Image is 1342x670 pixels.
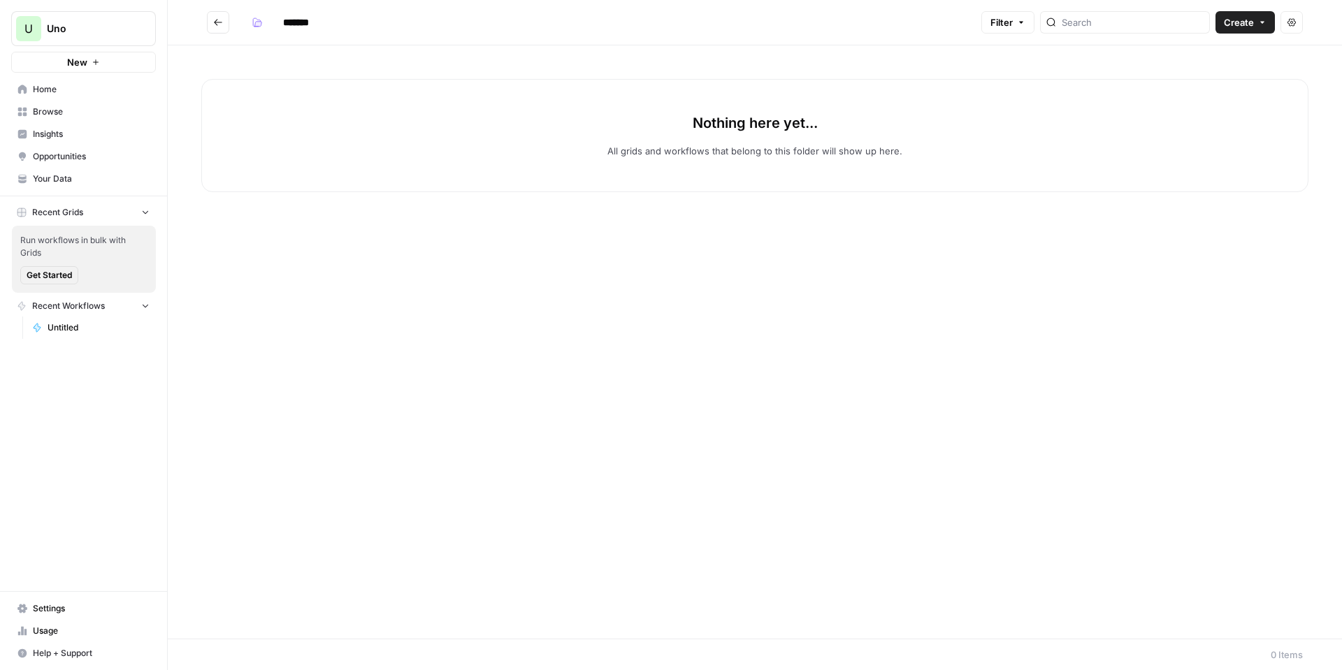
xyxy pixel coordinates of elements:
[1271,648,1303,662] div: 0 Items
[24,20,33,37] span: U
[33,150,150,163] span: Opportunities
[32,300,105,312] span: Recent Workflows
[11,145,156,168] a: Opportunities
[33,647,150,660] span: Help + Support
[33,173,150,185] span: Your Data
[33,602,150,615] span: Settings
[693,113,818,133] p: Nothing here yet...
[11,642,156,664] button: Help + Support
[981,11,1034,34] button: Filter
[11,597,156,620] a: Settings
[607,144,902,158] p: All grids and workflows that belong to this folder will show up here.
[11,52,156,73] button: New
[11,101,156,123] a: Browse
[26,316,156,339] a: Untitled
[33,625,150,637] span: Usage
[11,78,156,101] a: Home
[207,11,229,34] button: Go back
[11,123,156,145] a: Insights
[48,321,150,334] span: Untitled
[27,269,72,282] span: Get Started
[33,128,150,140] span: Insights
[1215,11,1275,34] button: Create
[1224,15,1254,29] span: Create
[20,266,78,284] button: Get Started
[33,105,150,118] span: Browse
[11,168,156,190] a: Your Data
[11,11,156,46] button: Workspace: Uno
[11,202,156,223] button: Recent Grids
[1062,15,1204,29] input: Search
[11,620,156,642] a: Usage
[47,22,131,36] span: Uno
[11,296,156,316] button: Recent Workflows
[33,83,150,96] span: Home
[67,55,87,69] span: New
[990,15,1013,29] span: Filter
[20,234,147,259] span: Run workflows in bulk with Grids
[32,206,83,219] span: Recent Grids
